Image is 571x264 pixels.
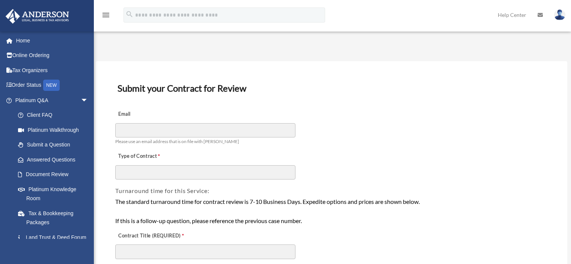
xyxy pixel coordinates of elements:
a: Platinum Q&Aarrow_drop_down [5,93,99,108]
span: Turnaround time for this Service: [115,187,209,194]
a: Land Trust & Deed Forum [11,230,99,245]
label: Type of Contract [115,151,190,162]
a: Document Review [11,167,96,182]
i: menu [101,11,110,20]
a: Order StatusNEW [5,78,99,93]
a: Submit a Question [11,137,99,152]
a: Online Ordering [5,48,99,63]
img: Anderson Advisors Platinum Portal [3,9,71,24]
a: Home [5,33,99,48]
a: menu [101,13,110,20]
i: search [125,10,134,18]
h3: Submit your Contract for Review [115,80,548,96]
a: Tax & Bookkeeping Packages [11,206,99,230]
span: Please use an email address that is on file with [PERSON_NAME] [115,139,239,144]
a: Platinum Knowledge Room [11,182,99,206]
label: Email [115,109,190,120]
img: User Pic [554,9,565,20]
a: Client FAQ [11,108,99,123]
label: Contract Title (REQUIRED) [115,231,190,241]
div: The standard turnaround time for contract review is 7-10 Business Days. Expedite options and pric... [115,197,548,226]
a: Answered Questions [11,152,99,167]
a: Tax Organizers [5,63,99,78]
span: arrow_drop_down [81,93,96,108]
div: NEW [43,80,60,91]
a: Platinum Walkthrough [11,122,99,137]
